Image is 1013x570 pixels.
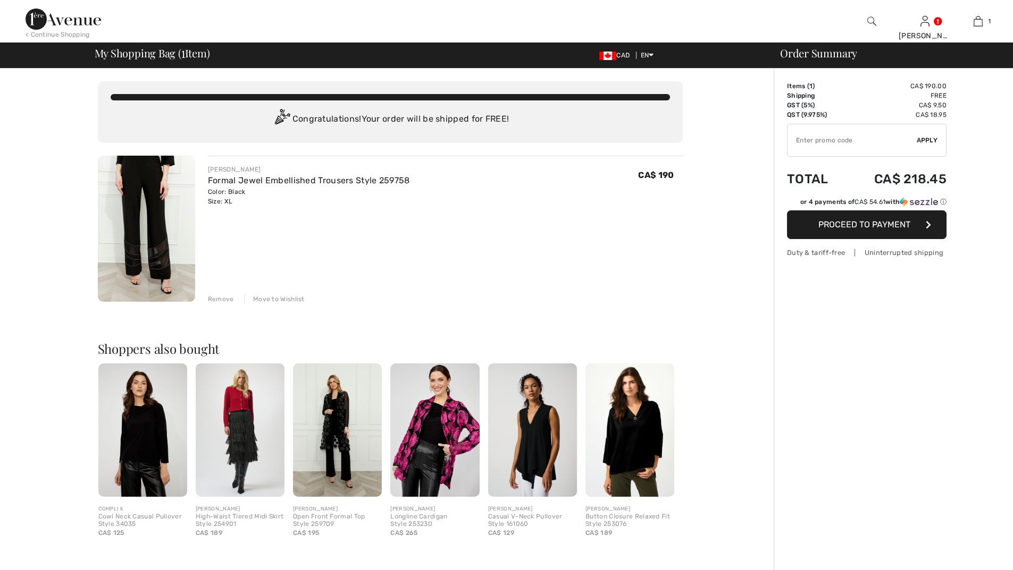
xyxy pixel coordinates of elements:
[293,513,382,528] div: Open Front Formal Top Style 259709
[196,529,222,537] span: CA$ 189
[899,30,951,41] div: [PERSON_NAME]
[787,100,845,110] td: GST (5%)
[818,219,910,229] span: Proceed to Payment
[585,363,674,497] img: Button Closure Relaxed Fit Style 253076
[488,505,577,513] div: [PERSON_NAME]
[26,30,90,39] div: < Continue Shopping
[271,109,292,130] img: Congratulation2.svg
[181,45,185,59] span: 1
[845,81,947,91] td: CA$ 190.00
[800,197,947,207] div: or 4 payments of with
[845,100,947,110] td: CA$ 9.50
[98,513,187,528] div: Cowl Neck Casual Pullover Style 34035
[787,210,947,239] button: Proceed to Payment
[293,505,382,513] div: [PERSON_NAME]
[293,363,382,497] img: Open Front Formal Top Style 259709
[920,15,930,28] img: My Info
[974,15,983,28] img: My Bag
[488,529,514,537] span: CA$ 129
[98,342,683,355] h2: Shoppers also bought
[208,175,410,185] a: Formal Jewel Embellished Trousers Style 259758
[845,91,947,100] td: Free
[638,170,674,180] span: CA$ 190
[98,156,195,302] img: Formal Jewel Embellished Trousers Style 259758
[599,52,616,60] img: Canadian Dollar
[952,15,1004,28] a: 1
[787,248,947,258] div: Duty & tariff-free | Uninterrupted shipping
[98,529,124,537] span: CA$ 125
[788,124,917,156] input: Promo code
[767,48,1007,58] div: Order Summary
[900,197,938,207] img: Sezzle
[208,187,410,206] div: Color: Black Size: XL
[809,82,813,90] span: 1
[488,513,577,528] div: Casual V-Neck Pullover Style 161060
[988,16,991,26] span: 1
[390,513,479,528] div: Longline Cardigan Style 253230
[390,529,417,537] span: CA$ 265
[920,16,930,26] a: Sign In
[787,91,845,100] td: Shipping
[111,109,670,130] div: Congratulations! Your order will be shipped for FREE!
[293,529,319,537] span: CA$ 195
[244,294,305,304] div: Move to Wishlist
[855,198,885,206] span: CA$ 54.61
[787,81,845,91] td: Items ( )
[585,513,674,528] div: Button Closure Relaxed Fit Style 253076
[585,505,674,513] div: [PERSON_NAME]
[98,505,187,513] div: COMPLI K
[390,363,479,497] img: Longline Cardigan Style 253230
[26,8,101,30] img: 1ère Avenue
[196,505,284,513] div: [PERSON_NAME]
[641,52,654,59] span: EN
[196,513,284,528] div: High-Waist Tiered Midi Skirt Style 254901
[867,15,876,28] img: search the website
[488,363,577,497] img: Casual V-Neck Pullover Style 161060
[208,165,410,174] div: [PERSON_NAME]
[98,363,187,497] img: Cowl Neck Casual Pullover Style 34035
[95,48,210,58] span: My Shopping Bag ( Item)
[208,294,234,304] div: Remove
[787,197,947,210] div: or 4 payments ofCA$ 54.61withSezzle Click to learn more about Sezzle
[599,52,634,59] span: CAD
[917,135,938,145] span: Apply
[585,529,612,537] span: CA$ 189
[390,505,479,513] div: [PERSON_NAME]
[196,363,284,497] img: High-Waist Tiered Midi Skirt Style 254901
[845,110,947,120] td: CA$ 18.95
[787,110,845,120] td: QST (9.975%)
[787,161,845,197] td: Total
[845,161,947,197] td: CA$ 218.45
